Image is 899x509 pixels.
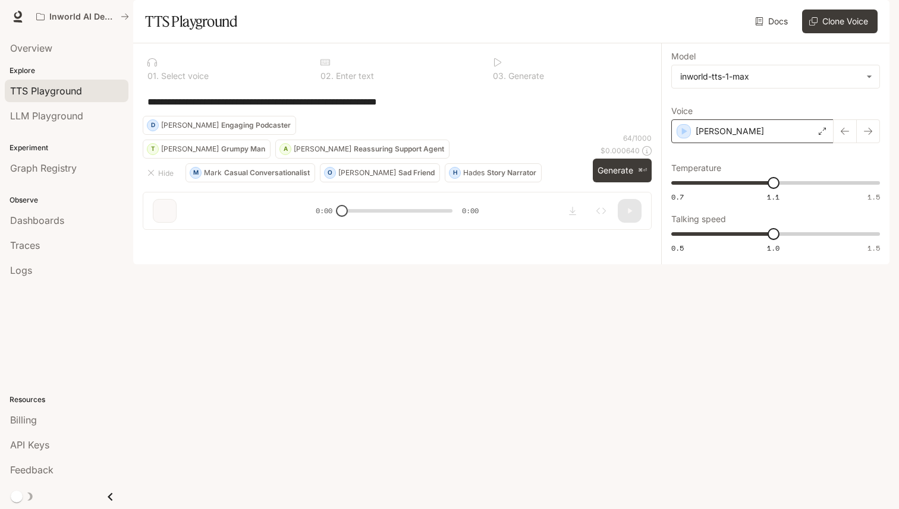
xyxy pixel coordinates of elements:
h1: TTS Playground [145,10,237,33]
p: Grumpy Man [221,146,265,153]
p: Engaging Podcaster [221,122,291,129]
p: Model [671,52,696,61]
div: Keywords by Traffic [131,70,200,78]
div: A [280,140,291,159]
p: Casual Conversationalist [224,169,310,176]
p: Enter text [334,72,374,80]
p: Inworld AI Demos [49,12,116,22]
div: inworld-tts-1-max [680,71,860,83]
div: D [147,116,158,135]
button: HHadesStory Narrator [445,163,542,182]
button: All workspaces [31,5,134,29]
div: O [325,163,335,182]
span: 0.7 [671,192,684,202]
span: 0.5 [671,243,684,253]
p: 0 3 . [493,72,506,80]
span: 1.5 [867,192,880,202]
img: tab_keywords_by_traffic_grey.svg [118,69,128,78]
a: Docs [753,10,793,33]
button: A[PERSON_NAME]Reassuring Support Agent [275,140,449,159]
p: Sad Friend [398,169,435,176]
p: 0 1 . [147,72,159,80]
button: O[PERSON_NAME]Sad Friend [320,163,440,182]
div: T [147,140,158,159]
div: Domain: [URL] [31,31,84,40]
span: 1.1 [767,192,779,202]
div: inworld-tts-1-max [672,65,879,88]
div: H [449,163,460,182]
p: Hades [463,169,485,176]
p: [PERSON_NAME] [338,169,396,176]
p: 0 2 . [320,72,334,80]
p: [PERSON_NAME] [696,125,764,137]
button: MMarkCasual Conversationalist [186,163,315,182]
p: [PERSON_NAME] [161,122,219,129]
p: Mark [204,169,222,176]
img: tab_domain_overview_orange.svg [32,69,42,78]
p: ⌘⏎ [638,167,647,174]
img: logo_orange.svg [19,19,29,29]
p: Generate [506,72,544,80]
button: T[PERSON_NAME]Grumpy Man [143,140,271,159]
p: Temperature [671,164,721,172]
p: Talking speed [671,215,726,223]
p: [PERSON_NAME] [161,146,219,153]
p: Voice [671,107,693,115]
p: Reassuring Support Agent [354,146,444,153]
button: Generate⌘⏎ [593,159,652,183]
p: 64 / 1000 [623,133,652,143]
div: Domain Overview [45,70,106,78]
p: [PERSON_NAME] [294,146,351,153]
p: Story Narrator [487,169,536,176]
p: Select voice [159,72,209,80]
button: Clone Voice [802,10,878,33]
button: D[PERSON_NAME]Engaging Podcaster [143,116,296,135]
span: 1.5 [867,243,880,253]
div: M [190,163,201,182]
span: 1.0 [767,243,779,253]
div: v 4.0.25 [33,19,58,29]
button: Hide [143,163,181,182]
img: website_grey.svg [19,31,29,40]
